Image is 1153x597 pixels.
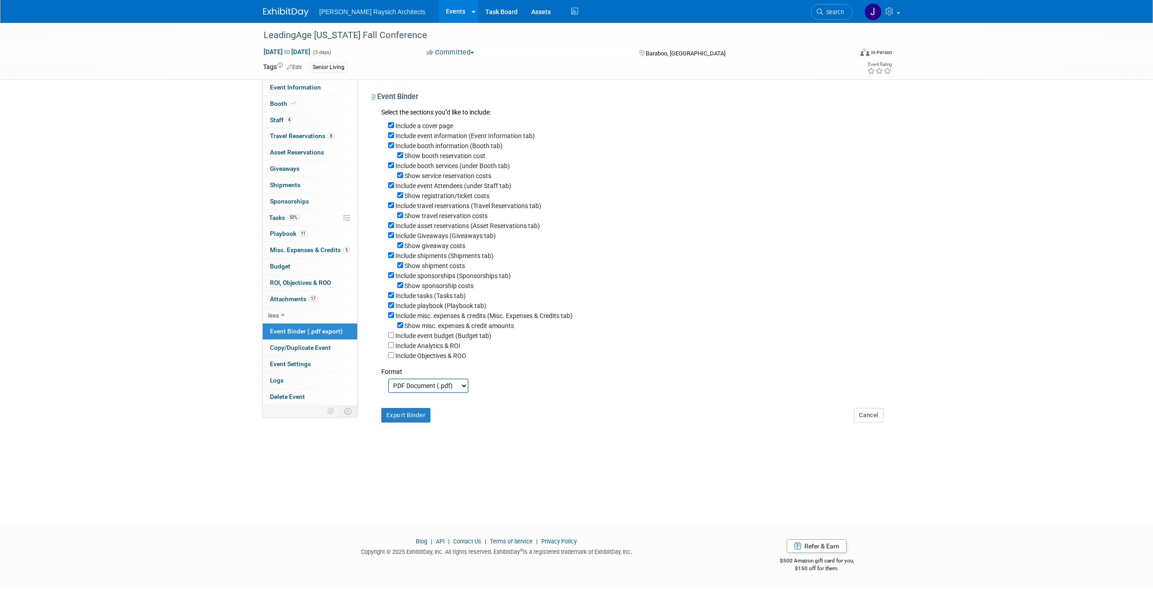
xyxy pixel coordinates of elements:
a: Event Settings [263,356,357,372]
a: Attachments17 [263,291,357,307]
label: Show travel reservation costs [404,212,488,219]
label: Show registration/ticket costs [404,192,489,199]
button: Export Binder [381,408,431,423]
span: Budget [270,263,290,270]
img: Jenna Hammer [864,3,882,20]
span: | [429,538,434,545]
a: Terms of Service [490,538,533,545]
span: Logs [270,377,284,384]
a: Sponsorships [263,194,357,209]
i: Booth reservation complete [291,101,296,106]
label: Include event information (Event Information tab) [395,132,535,139]
label: Show sponsorship costs [404,282,474,289]
span: Playbook [270,230,308,237]
a: Giveaways [263,161,357,177]
div: Event Format [799,47,893,61]
div: In-Person [871,49,892,56]
div: $500 Amazon gift card for you, [744,551,890,572]
a: Logs [263,373,357,388]
span: less [268,312,279,319]
label: Include Analytics & ROI [395,342,460,349]
span: Giveaways [270,165,299,172]
span: [PERSON_NAME] Raysich Architects [319,8,425,15]
td: Personalize Event Tab Strip [323,405,339,417]
label: Show service reservation costs [404,172,491,179]
sup: ® [520,548,523,553]
a: Privacy Policy [541,538,577,545]
a: API [436,538,444,545]
a: Misc. Expenses & Credits5 [263,242,357,258]
span: | [483,538,489,545]
a: Blog [416,538,427,545]
label: Include travel reservations (Travel Reservations tab) [395,202,541,209]
img: ExhibitDay [263,8,309,17]
img: Format-Inperson.png [860,49,869,56]
button: Committed [424,48,478,57]
span: Attachments [270,295,318,303]
span: Misc. Expenses & Credits [270,246,350,254]
span: Booth [270,100,298,107]
a: Contact Us [453,538,481,545]
span: Travel Reservations [270,132,334,139]
div: Select the sections you''d like to include: [381,108,883,118]
label: Include Giveaways (Giveaways tab) [395,232,496,239]
div: Event Binder [371,92,883,105]
div: Senior Living [310,63,347,72]
span: Event Settings [270,360,311,368]
div: LeadingAge [US_STATE] Fall Conference [260,27,839,44]
a: Shipments [263,177,357,193]
div: Event Rating [867,62,892,67]
a: Tasks50% [263,210,357,226]
a: Travel Reservations8 [263,128,357,144]
label: Include booth services (under Booth tab) [395,162,510,169]
td: Toggle Event Tabs [339,405,357,417]
a: Budget [263,259,357,274]
span: Search [823,9,844,15]
label: Show shipment costs [404,262,465,269]
span: Event Information [270,84,321,91]
span: Copy/Duplicate Event [270,344,331,351]
div: Format [381,360,883,376]
span: | [534,538,540,545]
label: Include misc. expenses & credits (Misc. Expenses & Credits tab) [395,312,573,319]
span: 11 [299,230,308,237]
span: 17 [309,295,318,302]
span: | [446,538,452,545]
label: Include asset reservations (Asset Reservations tab) [395,222,540,229]
a: Copy/Duplicate Event [263,340,357,356]
span: ROI, Objectives & ROO [270,279,331,286]
label: Include shipments (Shipments tab) [395,252,494,259]
label: Include event Attendees (under Staff tab) [395,182,511,189]
span: Staff [270,116,293,124]
label: Include playbook (Playbook tab) [395,302,486,309]
label: Include a cover page [395,122,453,129]
a: Playbook11 [263,226,357,242]
span: Delete Event [270,393,305,400]
span: 8 [328,133,334,139]
span: Tasks [269,214,299,221]
div: $150 off for them. [744,565,890,572]
a: less [263,308,357,323]
span: Sponsorships [270,198,309,205]
a: Event Binder (.pdf export) [263,323,357,339]
span: Asset Reservations [270,149,324,156]
label: Include tasks (Tasks tab) [395,292,466,299]
label: Include booth information (Booth tab) [395,142,503,149]
label: Include sponsorships (Sponsorships tab) [395,272,511,279]
div: Copyright © 2025 ExhibitDay, Inc. All rights reserved. ExhibitDay is a registered trademark of Ex... [263,546,730,556]
a: Staff4 [263,112,357,128]
span: to [283,48,291,55]
span: Event Binder (.pdf export) [270,328,343,335]
a: Refer & Earn [787,539,847,553]
a: Delete Event [263,389,357,405]
a: Booth [263,96,357,112]
label: Include event budget (Budget tab) [395,332,491,339]
span: 4 [286,116,293,123]
span: Baraboo, [GEOGRAPHIC_DATA] [646,50,725,57]
label: Show booth reservation cost [404,152,485,159]
span: Shipments [270,181,300,189]
a: Search [811,4,853,20]
a: Edit [287,64,302,70]
label: Include Objectives & ROO [395,352,466,359]
a: Asset Reservations [263,144,357,160]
